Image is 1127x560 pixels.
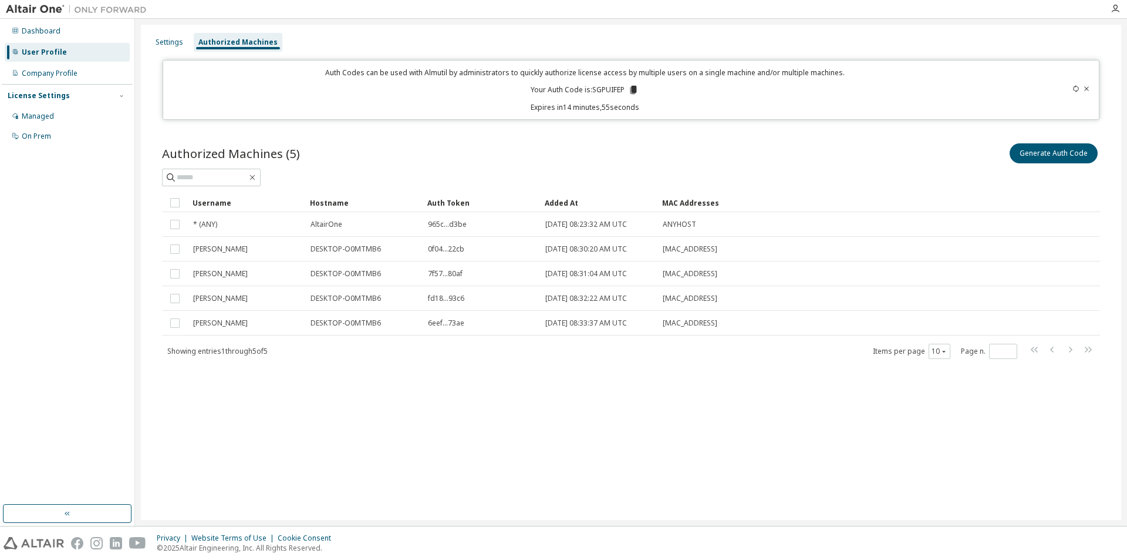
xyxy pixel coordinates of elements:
[662,193,977,212] div: MAC Addresses
[162,145,300,162] span: Authorized Machines (5)
[157,543,338,553] p: © 2025 Altair Engineering, Inc. All Rights Reserved.
[873,344,950,359] span: Items per page
[157,534,191,543] div: Privacy
[90,537,103,549] img: instagram.svg
[311,244,381,254] span: DESKTOP-O0MTMB6
[961,344,1017,359] span: Page n.
[545,318,627,328] span: [DATE] 08:33:37 AM UTC
[932,347,947,356] button: 10
[193,193,301,212] div: Username
[311,220,342,229] span: AltairOne
[193,294,248,303] span: [PERSON_NAME]
[198,38,278,47] div: Authorized Machines
[531,85,639,95] p: Your Auth Code is: SGPUIFEP
[428,244,464,254] span: 0f04...22cb
[545,244,627,254] span: [DATE] 08:30:20 AM UTC
[193,220,217,229] span: * (ANY)
[278,534,338,543] div: Cookie Consent
[311,318,381,328] span: DESKTOP-O0MTMB6
[428,269,463,279] span: 7f57...80af
[129,537,146,549] img: youtube.svg
[428,294,464,303] span: fd18...93c6
[1010,143,1098,163] button: Generate Auth Code
[22,112,54,121] div: Managed
[428,318,464,328] span: 6eef...73ae
[663,220,696,229] span: ANYHOST
[22,26,60,36] div: Dashboard
[663,294,717,303] span: [MAC_ADDRESS]
[71,537,83,549] img: facebook.svg
[311,294,381,303] span: DESKTOP-O0MTMB6
[110,537,122,549] img: linkedin.svg
[428,220,467,229] span: 965c...d3be
[156,38,183,47] div: Settings
[193,318,248,328] span: [PERSON_NAME]
[167,346,268,356] span: Showing entries 1 through 5 of 5
[193,244,248,254] span: [PERSON_NAME]
[8,91,70,100] div: License Settings
[170,102,1000,112] p: Expires in 14 minutes, 55 seconds
[310,193,418,212] div: Hostname
[663,318,717,328] span: [MAC_ADDRESS]
[170,68,1000,78] p: Auth Codes can be used with Almutil by administrators to quickly authorize license access by mult...
[427,193,535,212] div: Auth Token
[663,269,717,279] span: [MAC_ADDRESS]
[22,132,51,141] div: On Prem
[545,269,627,279] span: [DATE] 08:31:04 AM UTC
[4,537,64,549] img: altair_logo.svg
[311,269,381,279] span: DESKTOP-O0MTMB6
[663,244,717,254] span: [MAC_ADDRESS]
[545,294,627,303] span: [DATE] 08:32:22 AM UTC
[545,193,653,212] div: Added At
[22,69,77,78] div: Company Profile
[193,269,248,279] span: [PERSON_NAME]
[22,48,67,57] div: User Profile
[191,534,278,543] div: Website Terms of Use
[545,220,627,229] span: [DATE] 08:23:32 AM UTC
[6,4,153,15] img: Altair One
